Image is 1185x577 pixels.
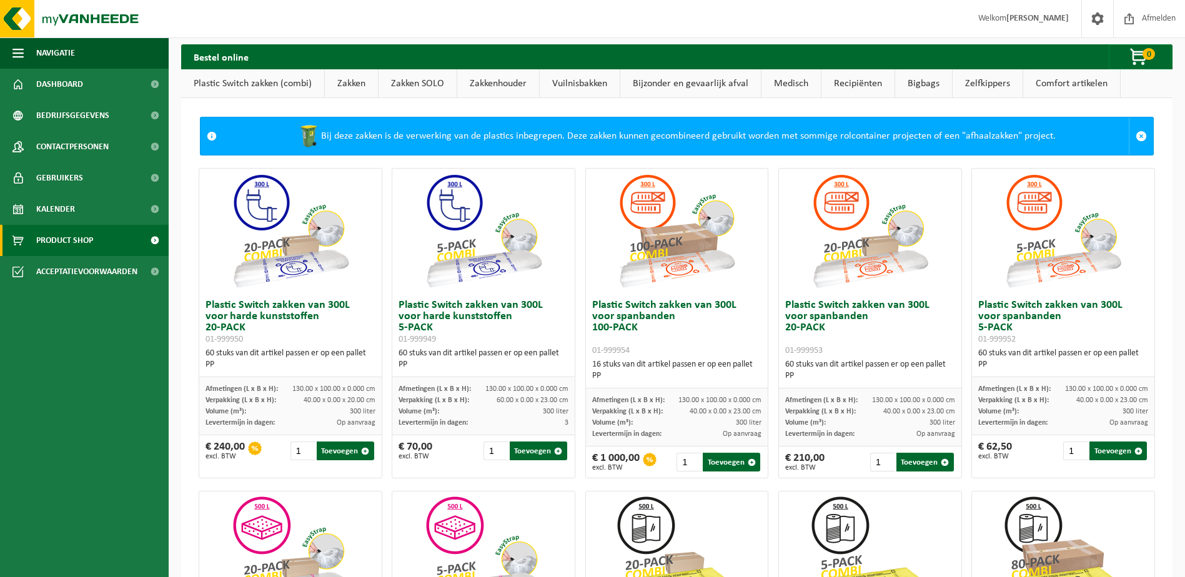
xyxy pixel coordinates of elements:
span: Gebruikers [36,162,83,194]
span: 300 liter [930,419,955,427]
div: 16 stuks van dit artikel passen er op een pallet [592,359,762,382]
img: 01-999949 [421,169,546,293]
img: 01-999950 [228,169,353,293]
div: € 1 000,00 [592,453,640,471]
span: Levertermijn in dagen: [206,419,275,427]
span: 0 [1143,48,1155,60]
span: 300 liter [736,419,761,427]
span: Op aanvraag [916,430,955,438]
a: Plastic Switch zakken (combi) [181,69,324,98]
div: PP [206,359,375,370]
span: Afmetingen (L x B x H): [206,385,278,393]
h3: Plastic Switch zakken van 300L voor spanbanden 5-PACK [978,300,1148,345]
a: Bigbags [895,69,952,98]
span: Dashboard [36,69,83,100]
h3: Plastic Switch zakken van 300L voor spanbanden 20-PACK [785,300,955,356]
span: Afmetingen (L x B x H): [785,397,858,404]
span: Bedrijfsgegevens [36,100,109,131]
span: Op aanvraag [337,419,375,427]
a: Bijzonder en gevaarlijk afval [620,69,761,98]
div: € 62,50 [978,441,1012,460]
h2: Bestel online [181,44,261,69]
img: 01-999952 [1001,169,1126,293]
div: € 240,00 [206,441,245,460]
span: 01-999953 [785,346,823,355]
span: Navigatie [36,37,75,69]
a: Zakken SOLO [379,69,457,98]
span: excl. BTW [206,453,245,460]
a: Sluit melding [1129,117,1153,155]
a: Zelfkippers [953,69,1023,98]
a: Zakken [325,69,378,98]
span: Levertermijn in dagen: [785,430,855,438]
span: Verpakking (L x B x H): [978,397,1049,404]
button: 0 [1109,44,1171,69]
button: Toevoegen [510,441,567,460]
span: 300 liter [1123,408,1148,415]
div: 60 stuks van dit artikel passen er op een pallet [206,348,375,370]
div: € 210,00 [785,453,825,471]
img: 01-999954 [614,169,739,293]
img: WB-0240-HPE-GN-50.png [296,124,321,149]
span: 01-999952 [978,335,1016,344]
span: 300 liter [350,408,375,415]
a: Comfort artikelen [1023,69,1120,98]
span: 40.00 x 0.00 x 20.00 cm [304,397,375,404]
span: 01-999950 [206,335,243,344]
span: 01-999949 [399,335,436,344]
span: Verpakking (L x B x H): [399,397,469,404]
div: 60 stuks van dit artikel passen er op een pallet [785,359,955,382]
button: Toevoegen [317,441,374,460]
div: 60 stuks van dit artikel passen er op een pallet [978,348,1148,370]
div: € 70,00 [399,441,432,460]
a: Medisch [761,69,821,98]
span: 60.00 x 0.00 x 23.00 cm [497,397,568,404]
div: PP [399,359,568,370]
span: Volume (m³): [592,419,633,427]
span: Afmetingen (L x B x H): [399,385,471,393]
span: 3 [565,419,568,427]
span: Kalender [36,194,75,225]
span: 130.00 x 100.00 x 0.000 cm [1065,385,1148,393]
button: Toevoegen [1089,441,1147,460]
span: 40.00 x 0.00 x 23.00 cm [1076,397,1148,404]
span: Verpakking (L x B x H): [206,397,276,404]
span: Product Shop [36,225,93,256]
a: Recipiënten [821,69,895,98]
span: 130.00 x 100.00 x 0.000 cm [678,397,761,404]
h3: Plastic Switch zakken van 300L voor harde kunststoffen 5-PACK [399,300,568,345]
h3: Plastic Switch zakken van 300L voor spanbanden 100-PACK [592,300,762,356]
span: Levertermijn in dagen: [592,430,662,438]
span: Volume (m³): [206,408,246,415]
a: Zakkenhouder [457,69,539,98]
input: 1 [677,453,702,471]
button: Toevoegen [703,453,760,471]
input: 1 [483,441,508,460]
span: excl. BTW [785,464,825,471]
div: Bij deze zakken is de verwerking van de plastics inbegrepen. Deze zakken kunnen gecombineerd gebr... [223,117,1129,155]
span: 130.00 x 100.00 x 0.000 cm [485,385,568,393]
input: 1 [870,453,895,471]
span: Verpakking (L x B x H): [592,408,663,415]
span: Afmetingen (L x B x H): [592,397,665,404]
div: PP [592,370,762,382]
span: Verpakking (L x B x H): [785,408,856,415]
span: Volume (m³): [785,419,826,427]
input: 1 [1063,441,1088,460]
span: Volume (m³): [978,408,1019,415]
span: 40.00 x 0.00 x 23.00 cm [883,408,955,415]
h3: Plastic Switch zakken van 300L voor harde kunststoffen 20-PACK [206,300,375,345]
span: excl. BTW [399,453,432,460]
span: Op aanvraag [1109,419,1148,427]
span: Levertermijn in dagen: [978,419,1048,427]
span: excl. BTW [978,453,1012,460]
span: Contactpersonen [36,131,109,162]
div: 60 stuks van dit artikel passen er op een pallet [399,348,568,370]
img: 01-999953 [808,169,933,293]
span: Levertermijn in dagen: [399,419,468,427]
span: excl. BTW [592,464,640,471]
div: PP [978,359,1148,370]
input: 1 [290,441,315,460]
span: 130.00 x 100.00 x 0.000 cm [292,385,375,393]
span: 130.00 x 100.00 x 0.000 cm [872,397,955,404]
